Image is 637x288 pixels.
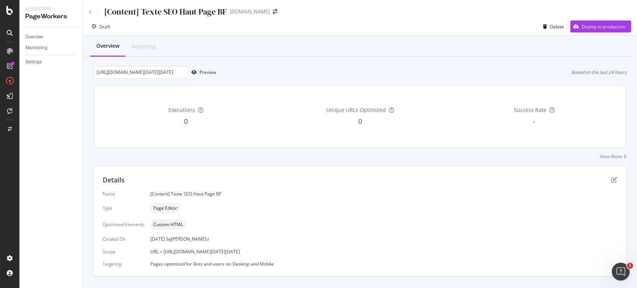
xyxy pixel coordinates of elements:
[150,236,617,242] div: [DATE]
[153,222,183,227] span: Custom HTML
[93,66,188,79] input: Preview your optimization on a URL
[150,203,180,213] div: neutral label
[150,191,617,197] div: [Content] Texte SEO Haut Page BF
[200,69,216,75] div: Preview
[540,21,564,32] button: Delete
[627,263,633,269] span: 1
[103,261,144,267] div: Targeting
[89,10,92,14] a: Click to go back
[600,153,622,160] div: View More
[25,33,43,41] div: Overview
[103,205,144,211] div: Type
[184,117,188,126] span: 0
[25,6,76,12] div: Activation
[103,236,144,242] div: Created On
[150,219,186,230] div: neutral label
[571,69,627,75] div: Based on the last 24 hours
[25,58,77,66] a: Settings
[103,191,144,197] div: Name
[358,117,362,126] span: 0
[230,8,270,15] div: [DOMAIN_NAME]
[25,44,77,52] a: Monitoring
[326,106,385,113] span: Unique URLs Optimized
[104,6,227,18] div: [Content] Texte SEO Haut Page BF
[600,153,627,160] a: View More
[153,206,177,210] span: Page Editor
[166,236,209,242] div: by [PERSON_NAME].r
[150,248,240,255] span: URL = [URL][DOMAIN_NAME][DATE][DATE]
[25,33,77,41] a: Overview
[103,248,144,255] div: Scope
[550,24,564,30] div: Delete
[582,24,625,30] div: Deploy to production
[193,261,224,267] div: Bots and users
[612,263,630,281] iframe: Intercom live chat
[96,42,119,50] div: Overview
[103,221,144,228] div: Optimized Elements
[533,117,535,126] span: -
[273,9,277,14] div: arrow-right-arrow-left
[25,12,76,21] div: PageWorkers
[232,261,274,267] div: Desktop and Mobile
[131,43,156,50] div: Reporting
[513,106,546,113] span: Success Rate
[99,24,110,30] div: Draft
[103,175,125,185] div: Details
[611,177,617,183] div: pen-to-square
[25,44,47,52] div: Monitoring
[25,58,42,66] div: Settings
[570,21,631,32] button: Deploy to production
[168,106,195,113] span: Executions
[188,66,216,78] button: Preview
[150,261,617,267] div: Pages optimized for on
